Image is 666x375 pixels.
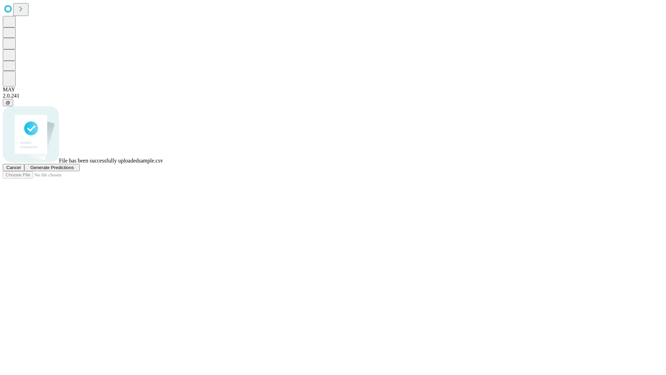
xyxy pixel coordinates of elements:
span: File has been successfully uploaded [59,158,138,164]
span: sample.csv [138,158,163,164]
button: Cancel [3,164,24,171]
button: Generate Predictions [24,164,80,171]
button: @ [3,99,13,106]
span: @ [6,100,10,105]
span: Cancel [6,165,21,170]
span: Generate Predictions [30,165,74,170]
div: 2.0.241 [3,93,663,99]
div: MAY [3,86,663,93]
